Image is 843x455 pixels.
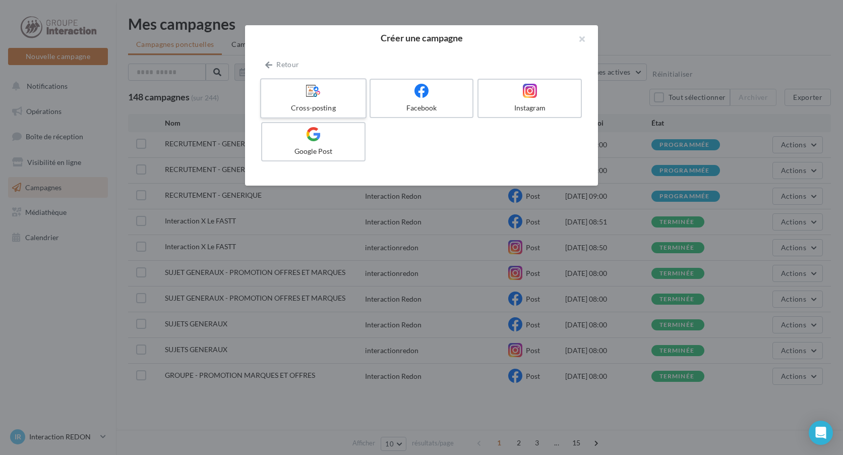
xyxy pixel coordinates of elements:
div: Instagram [483,103,577,113]
h2: Créer une campagne [261,33,582,42]
div: Open Intercom Messenger [809,421,833,445]
div: Google Post [266,146,360,156]
div: Cross-posting [265,103,361,113]
div: Facebook [375,103,469,113]
button: Retour [261,59,303,71]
